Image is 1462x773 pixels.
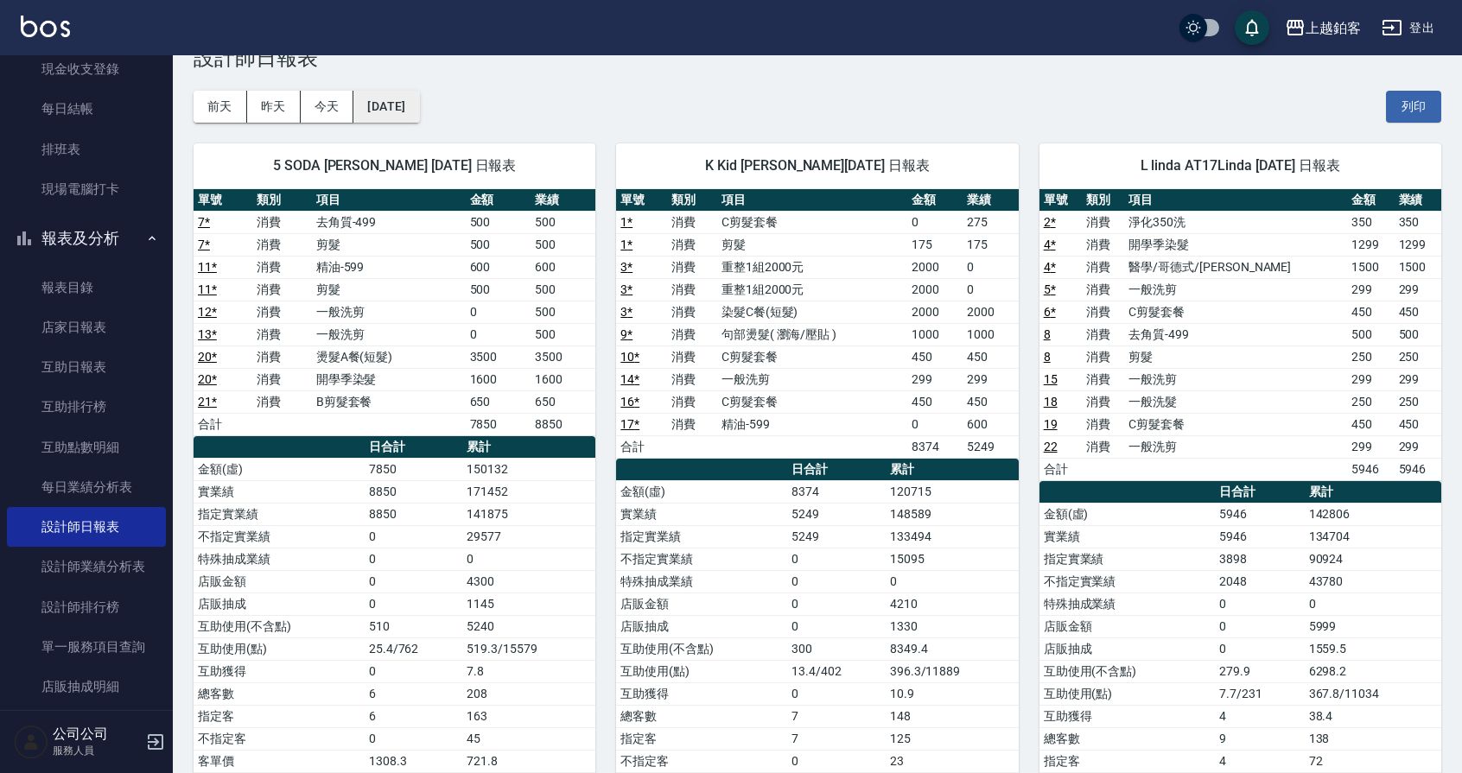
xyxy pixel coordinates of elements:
[7,507,166,547] a: 設計師日報表
[1215,481,1304,504] th: 日合計
[194,458,365,480] td: 金額(虛)
[1215,548,1304,570] td: 3898
[1060,157,1421,174] span: L linda AT17Linda [DATE] 日報表
[717,301,907,323] td: 染髮C餐(短髮)
[886,705,1019,727] td: 148
[1039,637,1216,660] td: 店販抽成
[963,233,1018,256] td: 175
[365,682,463,705] td: 6
[1044,372,1058,386] a: 15
[21,16,70,37] img: Logo
[1386,91,1441,123] button: 列印
[1305,570,1441,592] td: 43780
[252,189,311,212] th: 類別
[466,390,531,413] td: 650
[787,637,886,660] td: 300
[1215,525,1304,548] td: 5946
[312,189,466,212] th: 項目
[787,548,886,570] td: 0
[963,256,1018,278] td: 0
[531,189,595,212] th: 業績
[1347,189,1394,212] th: 金額
[1039,189,1441,481] table: a dense table
[667,211,717,233] td: 消費
[667,189,717,212] th: 類別
[717,278,907,301] td: 重整1組2000元
[194,615,365,637] td: 互助使用(不含點)
[667,278,717,301] td: 消費
[1215,705,1304,727] td: 4
[667,390,717,413] td: 消費
[616,637,787,660] td: 互助使用(不含點)
[907,345,963,368] td: 450
[194,637,365,660] td: 互助使用(點)
[667,233,717,256] td: 消費
[1082,368,1124,390] td: 消費
[14,725,48,759] img: Person
[466,345,531,368] td: 3500
[1395,233,1441,256] td: 1299
[194,570,365,592] td: 店販金額
[7,387,166,427] a: 互助排行榜
[7,307,166,347] a: 店家日報表
[365,615,463,637] td: 510
[907,233,963,256] td: 175
[7,169,166,209] a: 現場電腦打卡
[1215,503,1304,525] td: 5946
[194,727,365,750] td: 不指定客
[1395,345,1441,368] td: 250
[252,323,311,345] td: 消費
[1082,345,1124,368] td: 消費
[365,705,463,727] td: 6
[531,390,595,413] td: 650
[53,725,141,743] h5: 公司公司
[194,189,595,436] table: a dense table
[907,368,963,390] td: 299
[365,525,463,548] td: 0
[886,525,1019,548] td: 133494
[637,157,997,174] span: K Kid [PERSON_NAME][DATE] 日報表
[365,570,463,592] td: 0
[907,435,963,458] td: 8374
[531,211,595,233] td: 500
[1124,368,1347,390] td: 一般洗剪
[365,503,463,525] td: 8850
[616,592,787,615] td: 店販金額
[1235,10,1269,45] button: save
[963,390,1018,413] td: 450
[466,278,531,301] td: 500
[1124,278,1347,301] td: 一般洗剪
[365,660,463,682] td: 0
[1039,705,1216,727] td: 互助獲得
[787,682,886,705] td: 0
[194,413,252,435] td: 合計
[1124,413,1347,435] td: C剪髮套餐
[907,413,963,435] td: 0
[194,548,365,570] td: 特殊抽成業績
[1082,435,1124,458] td: 消費
[787,570,886,592] td: 0
[1215,570,1304,592] td: 2048
[1395,256,1441,278] td: 1500
[1215,682,1304,705] td: 7.7/231
[7,268,166,307] a: 報表目錄
[1215,592,1304,615] td: 0
[365,480,463,503] td: 8850
[1305,525,1441,548] td: 134704
[1395,413,1441,435] td: 450
[252,368,311,390] td: 消費
[1347,458,1394,480] td: 5946
[252,233,311,256] td: 消費
[312,390,466,413] td: B剪髮套餐
[1124,345,1347,368] td: 剪髮
[194,592,365,615] td: 店販抽成
[312,233,466,256] td: 剪髮
[717,211,907,233] td: C剪髮套餐
[365,548,463,570] td: 0
[963,278,1018,301] td: 0
[1347,323,1394,345] td: 500
[7,587,166,627] a: 設計師排行榜
[1305,548,1441,570] td: 90924
[616,503,787,525] td: 實業績
[7,216,166,261] button: 報表及分析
